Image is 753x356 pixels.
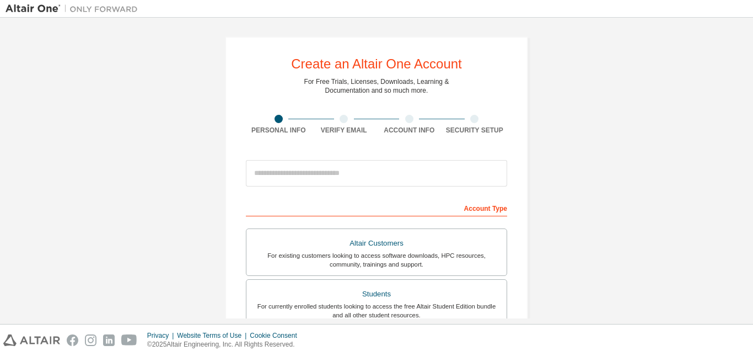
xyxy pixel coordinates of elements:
div: Students [253,286,500,302]
img: Altair One [6,3,143,14]
div: Verify Email [311,126,377,135]
div: Website Terms of Use [177,331,250,340]
div: Privacy [147,331,177,340]
div: Security Setup [442,126,508,135]
div: Cookie Consent [250,331,303,340]
div: Account Type [246,199,507,216]
div: Account Info [376,126,442,135]
p: © 2025 Altair Engineering, Inc. All Rights Reserved. [147,340,304,349]
div: For Free Trials, Licenses, Downloads, Learning & Documentation and so much more. [304,77,449,95]
div: Altair Customers [253,236,500,251]
div: For currently enrolled students looking to access the free Altair Student Edition bundle and all ... [253,302,500,320]
img: linkedin.svg [103,334,115,346]
div: For existing customers looking to access software downloads, HPC resources, community, trainings ... [253,251,500,269]
img: instagram.svg [85,334,96,346]
div: Create an Altair One Account [291,57,462,71]
img: youtube.svg [121,334,137,346]
img: facebook.svg [67,334,78,346]
img: altair_logo.svg [3,334,60,346]
div: Personal Info [246,126,311,135]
